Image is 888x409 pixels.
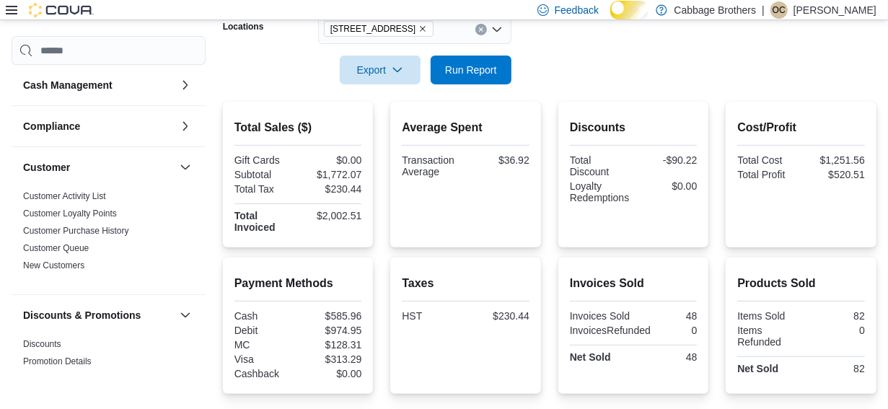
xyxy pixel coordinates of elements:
h2: Invoices Sold [570,275,698,292]
div: -$90.22 [636,154,697,166]
div: Debit [234,325,295,336]
span: 483 Hwy #8 [324,21,434,37]
div: $128.31 [301,339,361,351]
div: Items Sold [737,310,798,322]
p: Cabbage Brothers [674,1,757,19]
div: $585.96 [301,310,361,322]
div: $520.51 [804,169,865,180]
input: Dark Mode [610,1,648,19]
div: 48 [636,310,697,322]
span: Run Report [445,63,497,77]
button: Cash Management [177,76,194,94]
div: 82 [804,310,865,322]
span: New Customers [23,260,84,271]
h3: Cash Management [23,78,113,92]
div: MC [234,339,295,351]
div: $974.95 [301,325,361,336]
button: Open list of options [491,24,503,35]
a: Customer Activity List [23,191,106,201]
div: $1,251.56 [804,154,865,166]
div: $0.00 [301,154,361,166]
div: 0 [656,325,697,336]
button: Remove 483 Hwy #8 from selection in this group [418,25,427,33]
span: Promotion Details [23,356,92,367]
strong: Net Sold [570,351,611,363]
a: New Customers [23,260,84,271]
img: Cova [29,3,94,17]
div: Customer [12,188,206,294]
h3: Customer [23,160,70,175]
button: Cash Management [23,78,174,92]
div: 48 [636,351,697,363]
div: Gift Cards [234,154,295,166]
div: 0 [804,325,865,336]
div: 82 [804,363,865,374]
div: $313.29 [301,353,361,365]
div: Oliver Coppolino [770,1,788,19]
button: Compliance [23,119,174,133]
button: Clear input [475,24,487,35]
h2: Total Sales ($) [234,119,362,136]
div: Total Profit [737,169,798,180]
button: Discounts & Promotions [23,308,174,322]
a: Customer Queue [23,243,89,253]
div: Discounts & Promotions [12,335,206,402]
div: Total Tax [234,183,295,195]
div: Total Cost [737,154,798,166]
button: Customer [177,159,194,176]
a: Customer Purchase History [23,226,129,236]
h2: Discounts [570,119,698,136]
span: Discounts [23,338,61,350]
span: Feedback [555,3,599,17]
div: InvoicesRefunded [570,325,651,336]
strong: Total Invoiced [234,210,276,233]
span: Customer Loyalty Points [23,208,117,219]
div: $230.44 [469,310,529,322]
div: Invoices Sold [570,310,630,322]
div: Cash [234,310,295,322]
div: Cashback [234,368,295,379]
button: Customer [23,160,174,175]
span: Customer Purchase History [23,225,129,237]
span: [STREET_ADDRESS] [330,22,416,36]
div: Transaction Average [402,154,462,177]
button: Discounts & Promotions [177,307,194,324]
span: Customer Activity List [23,190,106,202]
div: $230.44 [301,183,361,195]
h2: Payment Methods [234,275,362,292]
div: Total Discount [570,154,630,177]
h2: Products Sold [737,275,865,292]
span: Customer Queue [23,242,89,254]
a: Discounts [23,339,61,349]
div: Items Refunded [737,325,798,348]
strong: Net Sold [737,363,778,374]
div: $36.92 [469,154,529,166]
label: Locations [223,21,264,32]
div: HST [402,310,462,322]
p: [PERSON_NAME] [794,1,876,19]
div: $1,772.07 [301,169,361,180]
div: $2,002.51 [301,210,361,221]
span: Export [348,56,412,84]
button: Compliance [177,118,194,135]
button: Run Report [431,56,511,84]
div: Loyalty Redemptions [570,180,630,203]
h2: Taxes [402,275,529,292]
h3: Compliance [23,119,80,133]
a: Promotion Details [23,356,92,366]
span: Dark Mode [610,19,611,20]
p: | [762,1,765,19]
h2: Cost/Profit [737,119,865,136]
button: Export [340,56,421,84]
a: Customer Loyalty Points [23,208,117,219]
span: OC [773,1,786,19]
div: $0.00 [301,368,361,379]
div: $0.00 [636,180,697,192]
h3: Discounts & Promotions [23,308,141,322]
div: Visa [234,353,295,365]
div: Subtotal [234,169,295,180]
h2: Average Spent [402,119,529,136]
